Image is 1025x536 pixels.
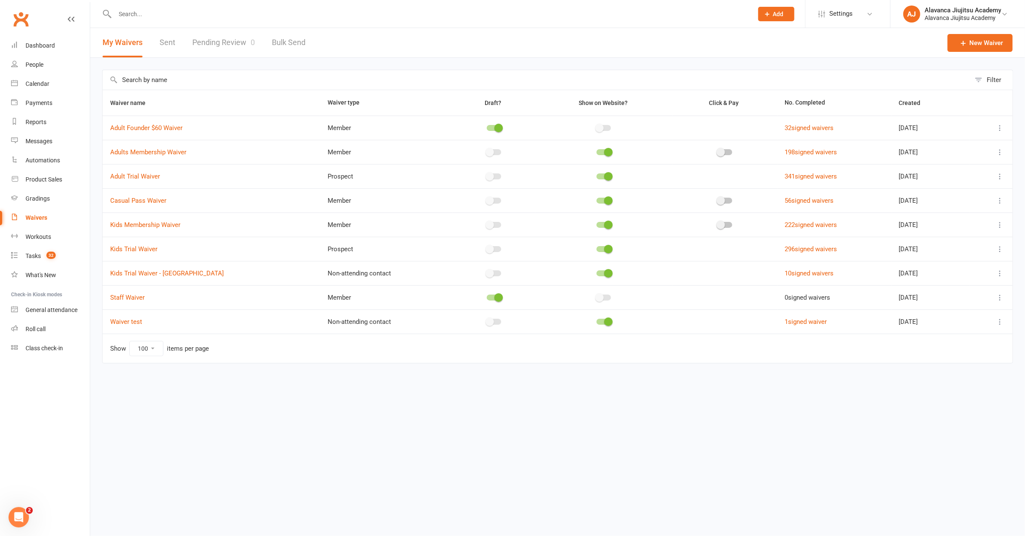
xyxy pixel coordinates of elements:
[26,138,52,145] div: Messages
[899,98,930,108] button: Created
[192,28,255,57] a: Pending Review0
[773,11,784,17] span: Add
[829,4,853,23] span: Settings
[110,99,155,106] span: Waiver name
[110,148,186,156] a: Adults Membership Waiver
[110,124,183,132] a: Adult Founder $60 Waiver
[9,507,29,527] iframe: Intercom live chat
[11,339,90,358] a: Class kiosk mode
[891,285,970,309] td: [DATE]
[785,221,837,229] a: 222signed waivers
[251,38,255,47] span: 0
[11,113,90,132] a: Reports
[891,140,970,164] td: [DATE]
[903,6,920,23] div: AJ
[785,173,837,180] a: 341signed waivers
[785,269,834,277] a: 10signed waivers
[110,269,224,277] a: Kids Trial Waiver - [GEOGRAPHIC_DATA]
[477,98,511,108] button: Draft?
[785,245,837,253] a: 296signed waivers
[26,99,52,106] div: Payments
[112,8,747,20] input: Search...
[320,309,453,334] td: Non-attending contact
[785,148,837,156] a: 198signed waivers
[110,245,157,253] a: Kids Trial Waiver
[110,98,155,108] button: Waiver name
[925,6,1001,14] div: Alavanca Jiujitsu Academy
[26,233,51,240] div: Workouts
[948,34,1013,52] a: New Waiver
[702,98,748,108] button: Click & Pay
[11,189,90,208] a: Gradings
[891,164,970,188] td: [DATE]
[785,318,827,326] a: 1signed waiver
[579,99,628,106] span: Show on Website?
[925,14,1001,22] div: Alavanca Jiujitsu Academy
[11,320,90,339] a: Roll call
[110,318,142,326] a: Waiver test
[103,28,143,57] button: My Waivers
[26,61,43,68] div: People
[11,266,90,285] a: What's New
[26,252,41,259] div: Tasks
[320,164,453,188] td: Prospect
[320,237,453,261] td: Prospect
[891,116,970,140] td: [DATE]
[11,301,90,320] a: General attendance kiosk mode
[26,214,47,221] div: Waivers
[971,70,1013,90] button: Filter
[26,157,60,164] div: Automations
[11,247,90,266] a: Tasks 32
[160,28,175,57] a: Sent
[320,285,453,309] td: Member
[11,227,90,247] a: Workouts
[110,197,166,204] a: Casual Pass Waiver
[10,9,31,30] a: Clubworx
[26,80,49,87] div: Calendar
[26,119,46,125] div: Reports
[26,345,63,352] div: Class check-in
[320,90,453,116] th: Waiver type
[26,507,33,514] span: 2
[11,55,90,74] a: People
[758,7,794,21] button: Add
[11,151,90,170] a: Automations
[110,173,160,180] a: Adult Trial Waiver
[26,326,46,332] div: Roll call
[891,261,970,285] td: [DATE]
[785,124,834,132] a: 32signed waivers
[110,221,180,229] a: Kids Membership Waiver
[320,140,453,164] td: Member
[891,237,970,261] td: [DATE]
[785,197,834,204] a: 56signed waivers
[320,213,453,237] td: Member
[167,345,209,352] div: items per page
[11,208,90,227] a: Waivers
[110,294,145,301] a: Staff Waiver
[26,306,77,313] div: General attendance
[26,272,56,278] div: What's New
[571,98,637,108] button: Show on Website?
[320,188,453,213] td: Member
[320,261,453,285] td: Non-attending contact
[272,28,306,57] a: Bulk Send
[11,170,90,189] a: Product Sales
[11,94,90,113] a: Payments
[26,42,55,49] div: Dashboard
[320,116,453,140] td: Member
[709,99,739,106] span: Click & Pay
[777,90,891,116] th: No. Completed
[785,294,831,301] span: 0 signed waivers
[26,176,62,183] div: Product Sales
[987,75,1001,85] div: Filter
[11,74,90,94] a: Calendar
[103,70,971,90] input: Search by name
[891,213,970,237] td: [DATE]
[891,309,970,334] td: [DATE]
[46,252,56,259] span: 32
[11,36,90,55] a: Dashboard
[485,99,502,106] span: Draft?
[26,195,50,202] div: Gradings
[110,341,209,356] div: Show
[11,132,90,151] a: Messages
